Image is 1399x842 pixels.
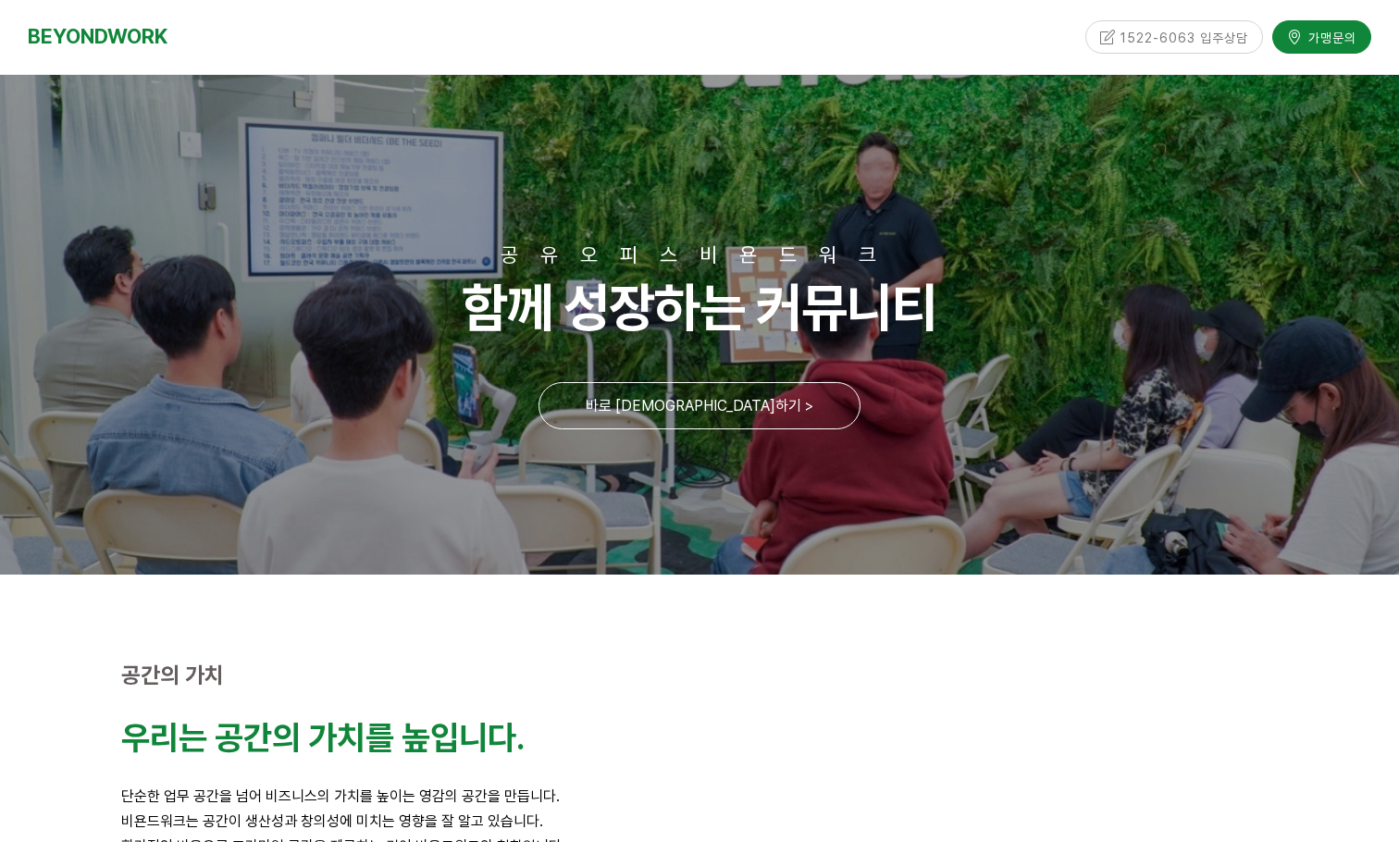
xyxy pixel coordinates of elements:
strong: 우리는 공간의 가치를 높입니다. [121,718,525,758]
strong: 공간의 가치 [121,662,224,688]
p: 비욘드워크는 공간이 생산성과 창의성에 미치는 영향을 잘 알고 있습니다. [121,809,1278,834]
p: 단순한 업무 공간을 넘어 비즈니스의 가치를 높이는 영감의 공간을 만듭니다. [121,784,1278,809]
a: 가맹문의 [1272,20,1371,53]
span: 가맹문의 [1303,28,1356,46]
a: BEYONDWORK [28,19,167,54]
